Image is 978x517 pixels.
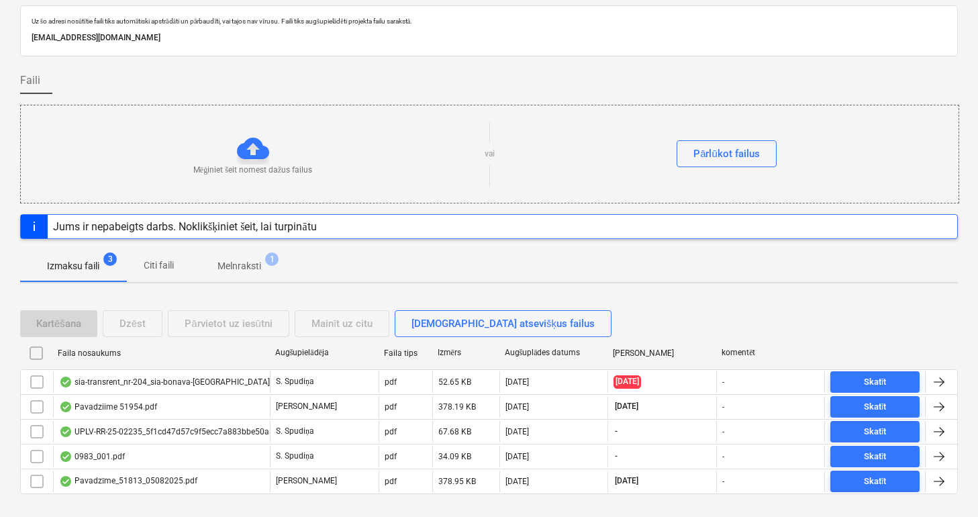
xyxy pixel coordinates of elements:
div: Skatīt [864,449,887,465]
div: 34.09 KB [438,452,471,461]
div: [DATE] [505,402,529,412]
span: Faili [20,73,40,89]
p: [PERSON_NAME] [276,401,337,412]
div: Pavadziime 51954.pdf [59,402,157,412]
div: komentēt [722,348,820,358]
p: Izmaksu faili [47,259,99,273]
div: sia-transrent_nr-204_sia-bonava-[GEOGRAPHIC_DATA]pdf [59,377,282,387]
span: 1 [265,252,279,266]
div: Pavadzīme_51813_05082025.pdf [59,476,197,487]
button: Skatīt [830,396,920,418]
div: pdf [385,452,397,461]
div: [DATE] [505,477,529,486]
span: [DATE] [614,475,640,487]
div: 67.68 KB [438,427,471,436]
div: - [722,402,724,412]
div: [DATE] [505,452,529,461]
button: Skatīt [830,471,920,492]
button: Skatīt [830,421,920,442]
div: [DEMOGRAPHIC_DATA] atsevišķus failus [411,315,595,332]
p: [EMAIL_ADDRESS][DOMAIN_NAME] [32,31,946,45]
div: UPLV-RR-25-02235_5f1cd47d57c9f5ecc7a883bbe50aae99.pdf [59,426,301,437]
div: OCR pabeigts [59,476,72,487]
div: [DATE] [505,427,529,436]
span: 3 [103,252,117,266]
div: Skatīt [864,474,887,489]
span: - [614,451,619,462]
div: Skatīt [864,399,887,415]
div: pdf [385,427,397,436]
div: Pārlūkot failus [693,145,760,162]
div: Faila nosaukums [58,348,264,358]
div: 378.19 KB [438,402,476,412]
div: Jums ir nepabeigts darbs. Noklikšķiniet šeit, lai turpinātu [53,220,317,233]
div: - [722,377,724,387]
p: vai [485,148,495,160]
div: OCR pabeigts [59,377,72,387]
div: Faila tips [384,348,427,358]
div: OCR pabeigts [59,426,72,437]
iframe: Chat Widget [911,453,978,517]
div: OCR pabeigts [59,402,72,412]
div: OCR pabeigts [59,451,72,462]
p: S. Spudiņa [276,451,314,462]
button: Pārlūkot failus [677,140,777,167]
div: Mēģiniet šeit nomest dažus failusvaiPārlūkot failus [20,105,959,203]
div: Izmērs [438,348,494,358]
div: - [722,477,724,486]
div: pdf [385,477,397,486]
div: 378.95 KB [438,477,476,486]
div: pdf [385,377,397,387]
div: Skatīt [864,375,887,390]
p: Mēģiniet šeit nomest dažus failus [193,164,312,176]
div: Augšupielādēja [275,348,373,358]
div: - [722,452,724,461]
span: - [614,426,619,437]
div: [DATE] [505,377,529,387]
span: [DATE] [614,401,640,412]
div: pdf [385,402,397,412]
div: [PERSON_NAME] [613,348,711,358]
p: S. Spudiņa [276,426,314,437]
p: S. Spudiņa [276,376,314,387]
div: Skatīt [864,424,887,440]
p: [PERSON_NAME] [276,475,337,487]
button: [DEMOGRAPHIC_DATA] atsevišķus failus [395,310,612,337]
button: Skatīt [830,446,920,467]
div: - [722,427,724,436]
div: Augšuplādes datums [505,348,603,358]
div: 0983_001.pdf [59,451,125,462]
button: Skatīt [830,371,920,393]
p: Melnraksti [217,259,261,273]
p: Citi faili [142,258,175,273]
span: [DATE] [614,375,641,388]
p: Uz šo adresi nosūtītie faili tiks automātiski apstrādāti un pārbaudīti, vai tajos nav vīrusu. Fai... [32,17,946,26]
div: 52.65 KB [438,377,471,387]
